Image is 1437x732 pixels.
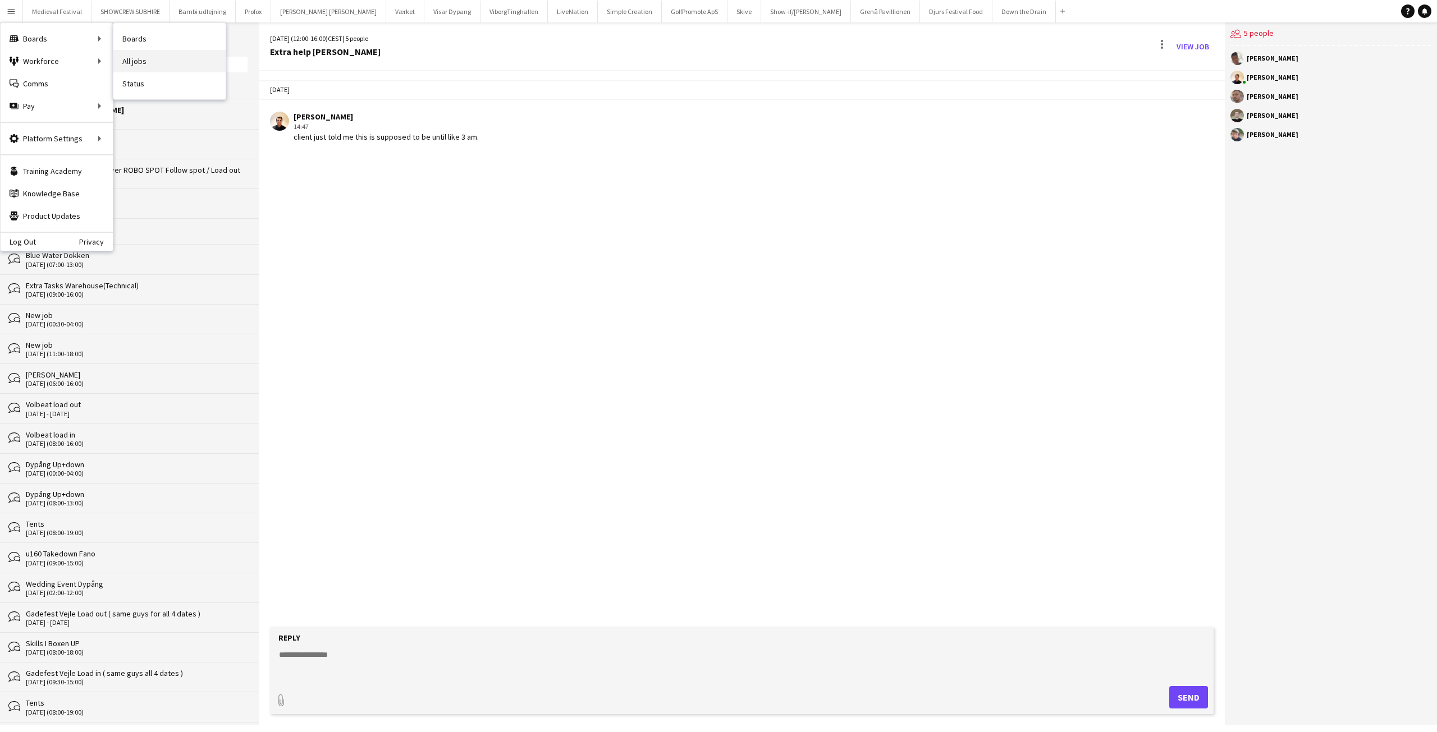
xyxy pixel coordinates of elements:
[328,34,342,43] span: CEST
[26,291,248,298] div: [DATE] (09:00-16:00)
[113,27,226,50] a: Boards
[1169,686,1208,708] button: Send
[26,708,248,716] div: [DATE] (08:00-19:00)
[1,50,113,72] div: Workforce
[1247,112,1298,119] div: [PERSON_NAME]
[1172,38,1214,56] a: View Job
[26,609,248,619] div: Gadefest Vejle Load out ( same guys for all 4 dates )
[1,127,113,150] div: Platform Settings
[1247,74,1298,81] div: [PERSON_NAME]
[294,132,479,142] div: client just told me this is supposed to be until like 3 am.
[480,1,548,22] button: ViborgTinghallen
[26,519,248,529] div: Tents
[26,175,248,183] div: [DATE] - [DATE]
[26,250,248,260] div: Blue Water Dokken
[1,72,113,95] a: Comms
[1,95,113,117] div: Pay
[1230,22,1431,46] div: 5 people
[26,135,248,145] div: Dusager
[26,698,248,708] div: Tents
[1,182,113,205] a: Knowledge Base
[1,237,36,246] a: Log Out
[920,1,992,22] button: Djurs Festival Food
[1,160,113,182] a: Training Academy
[79,237,113,246] a: Privacy
[294,112,479,122] div: [PERSON_NAME]
[26,280,248,291] div: Extra Tasks Warehouse(Technical)
[662,1,727,22] button: GolfPromote ApS
[23,1,91,22] button: Medieval Festival
[91,1,170,22] button: SHOWCREW SUBHIRE
[26,205,248,213] div: [DATE] (08:00-19:00)
[26,350,248,358] div: [DATE] (11:00-18:00)
[548,1,598,22] button: LiveNation
[236,1,271,22] button: Profox
[26,380,248,388] div: [DATE] (06:00-16:00)
[26,399,248,409] div: Volbeat load out
[26,489,248,499] div: Dypång Up+down
[26,430,248,440] div: Volbeat load in
[259,80,1225,99] div: [DATE]
[26,370,248,380] div: [PERSON_NAME]
[278,633,300,643] label: Reply
[26,549,248,559] div: u160 Takedown Fano
[727,1,761,22] button: Skive
[26,559,248,567] div: [DATE] (09:00-15:00)
[992,1,1056,22] button: Down the Drain
[1,27,113,50] div: Boards
[270,47,381,57] div: Extra help [PERSON_NAME]
[26,469,248,477] div: [DATE] (00:00-04:00)
[26,678,248,686] div: [DATE] (09:30-15:00)
[294,122,479,132] div: 14:47
[26,589,248,597] div: [DATE] (02:00-12:00)
[1247,55,1298,62] div: [PERSON_NAME]
[26,499,248,507] div: [DATE] (08:00-13:00)
[26,145,248,153] div: [DATE] (11:00-20:30)
[424,1,480,22] button: Visar Dypang
[26,459,248,469] div: Dypång Up+down
[1247,131,1298,138] div: [PERSON_NAME]
[26,320,248,328] div: [DATE] (00:30-04:00)
[26,668,248,678] div: Gadefest Vejle Load in ( same guys all 4 dates )
[26,195,248,205] div: Tents
[1,205,113,227] a: Product Updates
[26,638,248,648] div: Skills I Boxen UP
[26,116,248,123] div: [DATE] (12:00-16:00)
[26,648,248,656] div: [DATE] (08:00-18:00)
[26,529,248,537] div: [DATE] (08:00-19:00)
[113,50,226,72] a: All jobs
[26,440,248,448] div: [DATE] (08:00-16:00)
[26,579,248,589] div: Wedding Event Dypång
[26,227,248,237] div: System notifications
[26,619,248,627] div: [DATE] - [DATE]
[26,165,248,175] div: Outdoor show ! Change over ROBO SPOT Follow spot / Load out
[26,310,248,320] div: New job
[271,1,386,22] button: [PERSON_NAME] [PERSON_NAME]
[170,1,236,22] button: Bambi udlejning
[270,34,381,44] div: [DATE] (12:00-16:00) | 5 people
[851,1,920,22] button: Grenå Pavillionen
[598,1,662,22] button: Simple Creation
[761,1,851,22] button: Show-if/[PERSON_NAME]
[26,105,248,115] div: Extra help [PERSON_NAME]
[1247,93,1298,100] div: [PERSON_NAME]
[386,1,424,22] button: Værket
[26,261,248,269] div: [DATE] (07:00-13:00)
[26,340,248,350] div: New job
[26,410,248,418] div: [DATE] - [DATE]
[113,72,226,95] a: Status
